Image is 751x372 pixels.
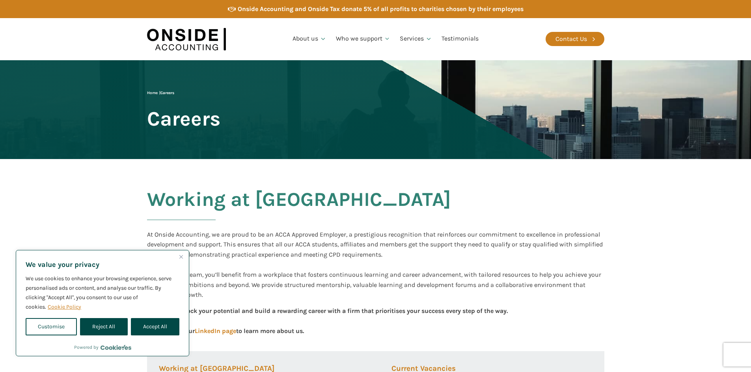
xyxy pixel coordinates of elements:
a: Services [395,26,437,52]
span: | [147,91,174,95]
div: Join us to unlock your potential and build a rewarding career with a firm that prioritises your s... [147,306,508,335]
a: Cookie Policy [47,303,82,311]
h2: Working at [GEOGRAPHIC_DATA] [147,189,451,229]
a: Home [147,91,158,95]
div: Onside Accounting and Onside Tax donate 5% of all profits to charities chosen by their employees [238,4,524,14]
div: Powered by [74,343,131,351]
button: Close [176,252,186,261]
a: Who we support [331,26,395,52]
div: We value your privacy [16,250,189,356]
img: Onside Accounting [147,24,226,54]
a: Contact Us [546,32,604,46]
div: At Onside Accounting, we are proud to be an ACCA Approved Employer, a prestigious recognition tha... [147,229,604,300]
a: Testimonials [437,26,483,52]
a: Visit CookieYes website [101,345,131,350]
span: Careers [160,91,174,95]
p: We value your privacy [26,260,179,269]
p: We use cookies to enhance your browsing experience, serve personalised ads or content, and analys... [26,274,179,312]
img: Close [179,255,183,259]
span: Careers [147,108,220,130]
div: Contact Us [555,34,587,44]
a: LinkedIn page [195,327,236,335]
a: About us [288,26,331,52]
button: Reject All [80,318,127,335]
button: Accept All [131,318,179,335]
button: Customise [26,318,77,335]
